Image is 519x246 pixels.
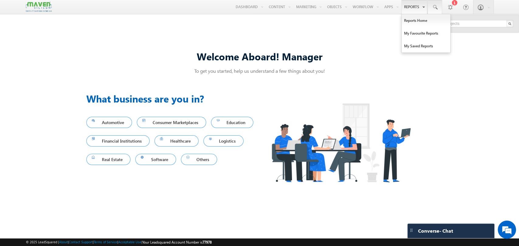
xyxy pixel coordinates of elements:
a: About [59,240,68,244]
a: Terms of Service [94,240,117,244]
span: Healthcare [160,137,193,145]
img: carter-drag [409,228,414,233]
span: Others [186,155,212,163]
a: Reports Home [402,14,450,27]
p: To get you started, help us understand a few things about you! [86,68,433,74]
span: © 2025 LeadSquared | | | | | [26,239,212,245]
span: Real Estate [92,155,125,163]
img: Industry.png [260,91,422,194]
span: Education [216,118,248,126]
span: Consumer Marketplaces [142,118,201,126]
span: Converse - Chat [418,228,453,234]
span: Your Leadsquared Account Number is [142,240,212,244]
span: Financial Institutions [92,137,144,145]
div: Welcome Aboard! Manager [86,50,433,63]
span: Software [141,155,171,163]
span: Logistics [209,137,238,145]
a: My Favourite Reports [402,27,450,40]
h3: What business are you in? [86,91,260,106]
a: My Saved Reports [402,40,450,52]
a: Contact Support [69,240,93,244]
span: 77978 [202,240,212,244]
span: Automotive [92,118,127,126]
a: Acceptable Use [118,240,141,244]
input: Search Objects [431,20,513,27]
img: Custom Logo [26,2,51,12]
